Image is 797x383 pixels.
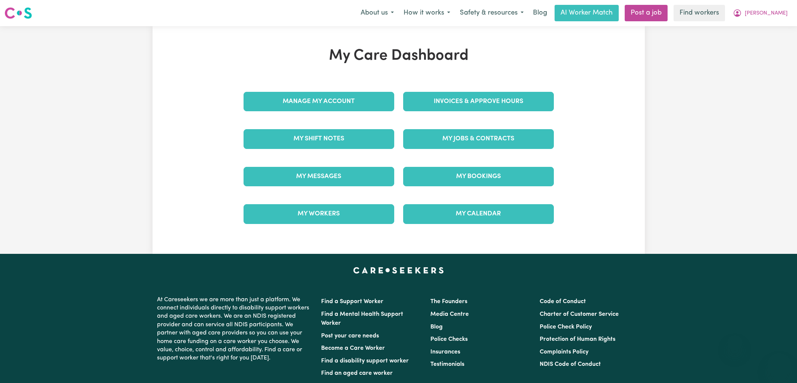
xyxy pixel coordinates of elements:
[455,5,528,21] button: Safety & resources
[430,361,464,367] a: Testimonials
[430,311,469,317] a: Media Centre
[4,6,32,20] img: Careseekers logo
[399,5,455,21] button: How it works
[157,293,312,365] p: At Careseekers we are more than just a platform. We connect individuals directly to disability su...
[728,5,793,21] button: My Account
[528,5,552,21] a: Blog
[540,299,586,305] a: Code of Conduct
[4,4,32,22] a: Careseekers logo
[239,47,558,65] h1: My Care Dashboard
[244,167,394,186] a: My Messages
[540,324,592,330] a: Police Check Policy
[321,345,385,351] a: Become a Care Worker
[540,361,601,367] a: NDIS Code of Conduct
[555,5,619,21] a: AI Worker Match
[321,333,379,339] a: Post your care needs
[745,9,788,18] span: [PERSON_NAME]
[430,324,443,330] a: Blog
[321,358,409,364] a: Find a disability support worker
[403,204,554,224] a: My Calendar
[430,336,468,342] a: Police Checks
[767,353,791,377] iframe: Button to launch messaging window
[540,349,589,355] a: Complaints Policy
[625,5,668,21] a: Post a job
[430,299,467,305] a: The Founders
[356,5,399,21] button: About us
[403,92,554,111] a: Invoices & Approve Hours
[321,299,383,305] a: Find a Support Worker
[403,167,554,186] a: My Bookings
[244,92,394,111] a: Manage My Account
[540,311,619,317] a: Charter of Customer Service
[353,267,444,273] a: Careseekers home page
[674,5,725,21] a: Find workers
[244,204,394,224] a: My Workers
[321,311,403,326] a: Find a Mental Health Support Worker
[540,336,615,342] a: Protection of Human Rights
[430,349,460,355] a: Insurances
[321,370,393,376] a: Find an aged care worker
[244,129,394,149] a: My Shift Notes
[403,129,554,149] a: My Jobs & Contracts
[727,335,742,350] iframe: Close message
